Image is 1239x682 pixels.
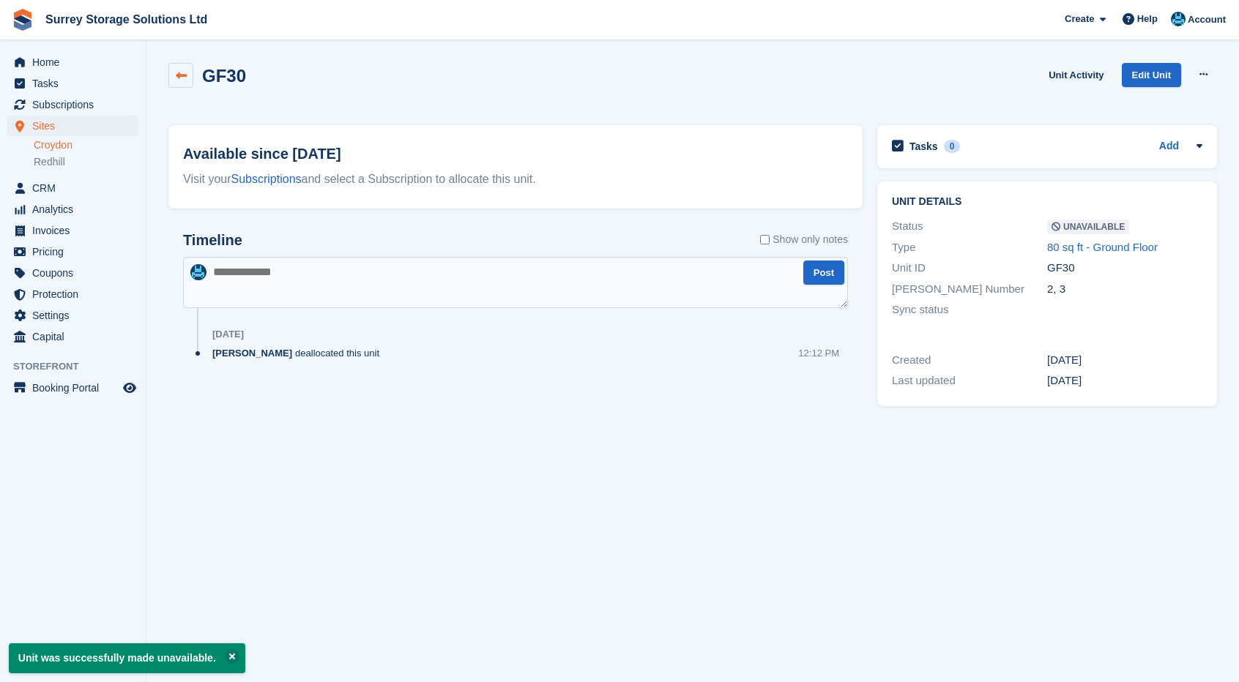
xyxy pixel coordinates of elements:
h2: Unit details [892,196,1202,208]
a: Subscriptions [231,173,302,185]
a: Unit Activity [1043,63,1109,87]
div: deallocated this unit [212,346,387,360]
a: menu [7,220,138,241]
div: GF30 [1047,260,1202,277]
div: Created [892,352,1047,369]
div: [DATE] [1047,372,1202,389]
span: CRM [32,178,120,198]
span: Storefront [13,359,146,374]
a: Redhill [34,155,138,169]
div: Sync status [892,301,1047,318]
div: 0 [944,140,961,153]
div: 2, 3 [1047,281,1202,298]
a: menu [7,241,138,262]
div: Status [892,218,1047,235]
span: [PERSON_NAME] [212,346,292,360]
span: Tasks [32,73,120,94]
a: menu [7,305,138,326]
button: Post [803,261,844,285]
a: menu [7,116,138,136]
div: 12:12 PM [798,346,839,360]
div: Type [892,239,1047,256]
a: Surrey Storage Solutions Ltd [40,7,213,31]
span: Protection [32,284,120,304]
h2: Timeline [183,232,242,249]
a: 80 sq ft - Ground Floor [1047,241,1158,253]
div: [DATE] [212,329,244,340]
span: Pricing [32,241,120,262]
span: Coupons [32,263,120,283]
a: menu [7,199,138,220]
label: Show only notes [760,232,848,247]
span: Invoices [32,220,120,241]
a: menu [7,94,138,115]
a: menu [7,73,138,94]
img: Sonny Harverson [1171,12,1186,26]
a: menu [7,284,138,304]
span: Subscriptions [32,94,120,115]
a: menu [7,378,138,398]
span: Help [1137,12,1158,26]
img: Sonny Harverson [190,264,206,280]
p: Unit was successfully made unavailable. [9,643,245,673]
a: menu [7,326,138,347]
div: Last updated [892,372,1047,389]
div: [PERSON_NAME] Number [892,281,1047,298]
a: Edit Unit [1122,63,1181,87]
span: Create [1065,12,1094,26]
div: Unit ID [892,260,1047,277]
a: Croydon [34,138,138,152]
span: Analytics [32,199,120,220]
input: Show only notes [760,232,770,247]
h2: Tasks [909,140,938,153]
span: Booking Portal [32,378,120,398]
span: Unavailable [1047,220,1129,234]
img: stora-icon-8386f47178a22dfd0bd8f6a31ec36ba5ce8667c1dd55bd0f319d3a0aa187defe.svg [12,9,34,31]
a: menu [7,263,138,283]
a: Add [1159,138,1179,155]
span: Sites [32,116,120,136]
h2: Available since [DATE] [183,143,848,165]
span: Settings [32,305,120,326]
a: menu [7,52,138,72]
a: Preview store [121,379,138,397]
h2: GF30 [202,66,246,86]
span: Capital [32,326,120,347]
a: menu [7,178,138,198]
div: [DATE] [1047,352,1202,369]
span: Account [1188,12,1226,27]
span: Home [32,52,120,72]
div: Visit your and select a Subscription to allocate this unit. [183,170,848,188]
